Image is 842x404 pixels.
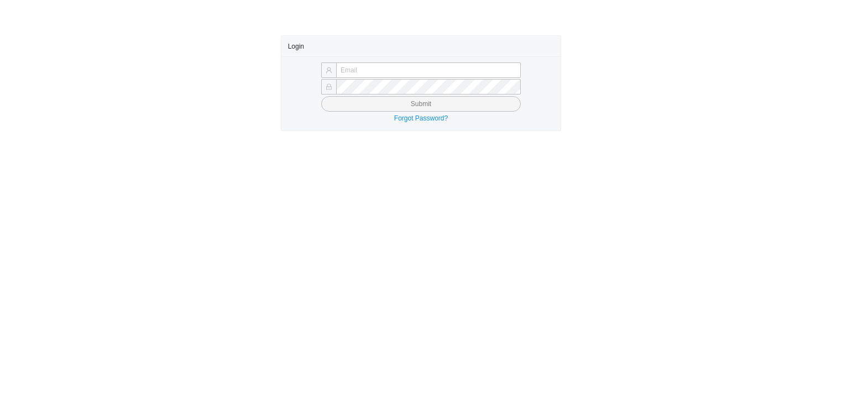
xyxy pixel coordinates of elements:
div: Login [288,36,555,56]
button: Submit [321,96,521,112]
span: lock [326,83,332,90]
a: Forgot Password? [394,114,448,122]
input: Email [336,62,521,78]
span: user [326,67,332,74]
